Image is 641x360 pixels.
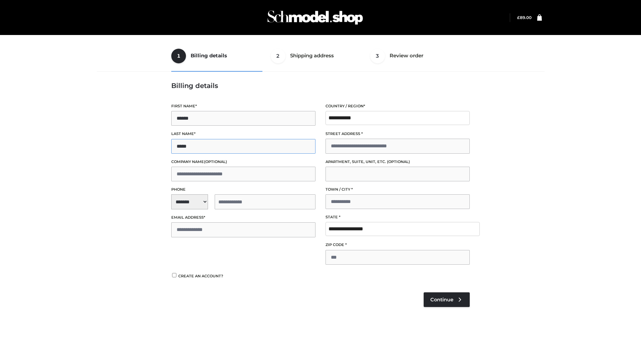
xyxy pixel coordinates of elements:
a: Continue [424,292,470,307]
label: Town / City [326,186,470,193]
span: (optional) [204,159,227,164]
img: Schmodel Admin 964 [265,4,365,31]
span: £ [517,15,520,20]
h3: Billing details [171,82,470,90]
label: First name [171,103,315,109]
bdi: 89.00 [517,15,531,20]
label: Apartment, suite, unit, etc. [326,159,470,165]
span: Create an account? [178,274,223,278]
span: (optional) [387,159,410,164]
label: Company name [171,159,315,165]
label: ZIP Code [326,242,470,248]
label: Phone [171,186,315,193]
label: Last name [171,131,315,137]
a: £89.00 [517,15,531,20]
label: Street address [326,131,470,137]
label: Country / Region [326,103,470,109]
span: Continue [430,297,453,303]
label: State [326,214,470,220]
input: Create an account? [171,273,177,277]
label: Email address [171,214,315,221]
